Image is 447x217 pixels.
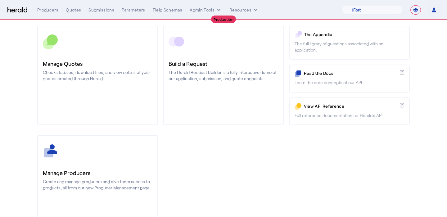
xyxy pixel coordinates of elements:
[37,7,58,13] div: Producers
[122,7,145,13] div: Parameters
[289,97,410,125] a: View API ReferenceFull reference documentation for Herald's API.
[169,69,278,82] p: The Herald Request Builder is a fully interactive demo of our application, submission, and quote ...
[43,179,152,191] p: Create and manage producers and give them access to products, all from our new Producer Managemen...
[304,31,404,38] p: The Appendix
[295,79,404,86] p: Learn the core concepts of our API.
[88,7,114,13] div: Submissions
[190,7,222,13] button: internal dropdown menu
[295,112,404,119] p: Full reference documentation for Herald's API.
[289,65,410,92] a: Read the DocsLearn the core concepts of our API.
[289,26,410,60] a: The AppendixThe full library of questions associated with an application.
[163,26,284,125] a: Build a RequestThe Herald Request Builder is a fully interactive demo of our application, submiss...
[37,26,158,125] a: Manage QuotesCheck statuses, download files, and view details of your quotes created through Herald.
[295,41,404,53] p: The full library of questions associated with an application.
[43,169,152,177] h3: Manage Producers
[304,70,397,76] p: Read the Docs
[153,7,183,13] div: Field Schemas
[43,59,152,68] h3: Manage Quotes
[304,103,397,109] p: View API Reference
[66,7,81,13] div: Quotes
[229,7,259,13] button: Resources dropdown menu
[7,7,27,13] img: Herald Logo
[169,59,278,68] h3: Build a Request
[43,69,152,82] p: Check statuses, download files, and view details of your quotes created through Herald.
[211,16,236,23] div: Production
